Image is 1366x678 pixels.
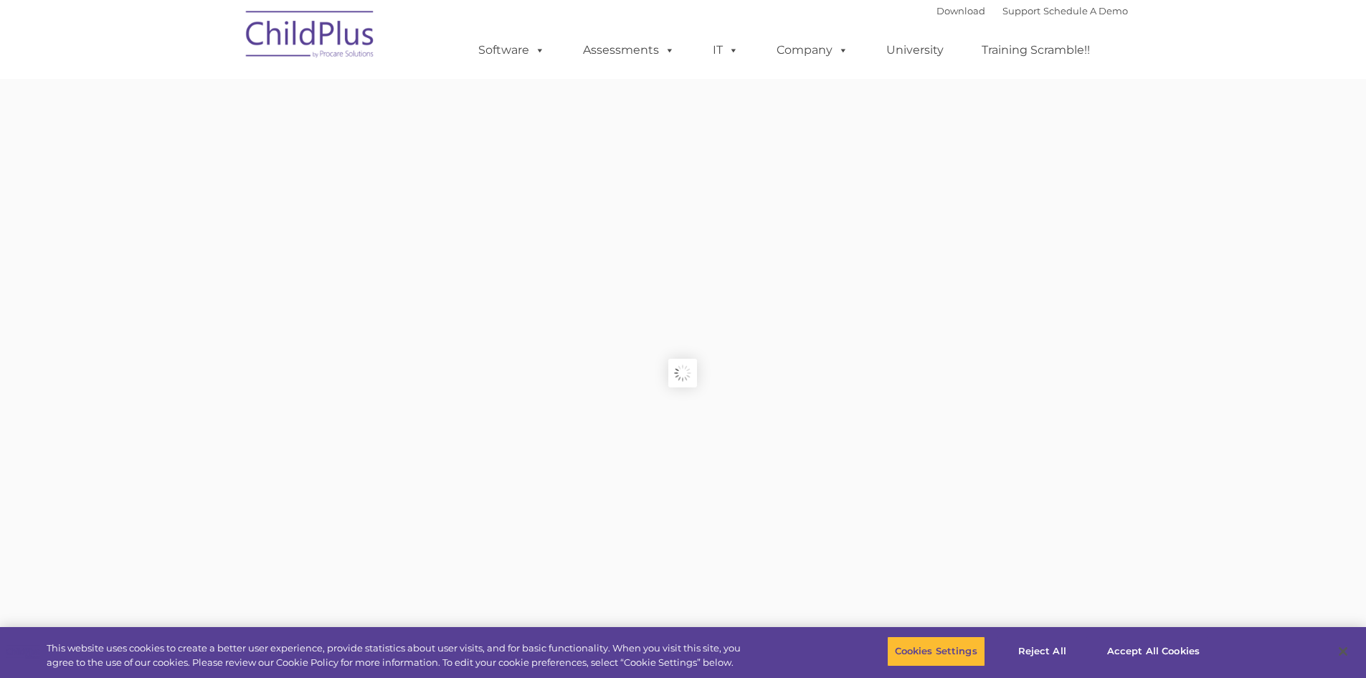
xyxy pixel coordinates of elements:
a: IT [698,36,753,65]
a: Training Scramble!! [967,36,1104,65]
a: Schedule A Demo [1043,5,1128,17]
a: University [872,36,958,65]
a: Download [936,5,985,17]
a: Assessments [569,36,689,65]
img: ChildPlus by Procare Solutions [239,1,382,72]
div: This website uses cookies to create a better user experience, provide statistics about user visit... [47,641,751,669]
a: Support [1002,5,1040,17]
a: Software [464,36,559,65]
button: Accept All Cookies [1099,636,1208,667]
button: Cookies Settings [887,636,985,667]
font: | [936,5,1128,17]
button: Reject All [997,636,1087,667]
a: Company [762,36,863,65]
button: Close [1327,636,1359,667]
